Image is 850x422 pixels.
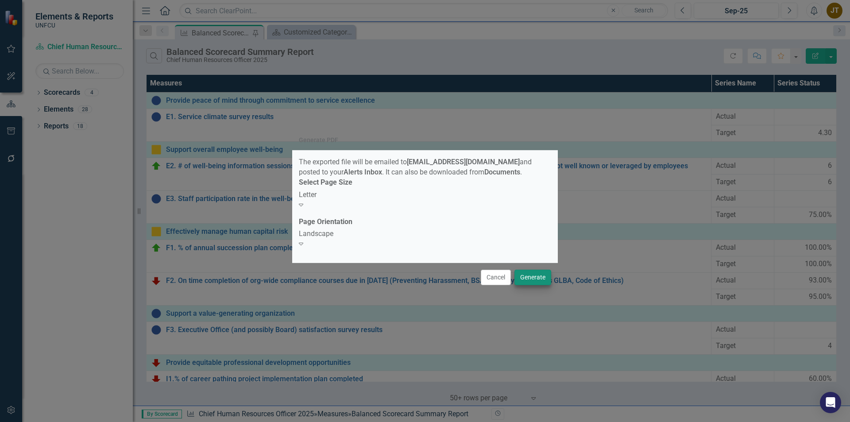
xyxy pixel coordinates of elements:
label: Select Page Size [299,178,352,188]
div: Generate PDF [299,137,338,143]
span: The exported file will be emailed to and posted to your . It can also be downloaded from . [299,158,532,176]
div: Open Intercom Messenger [820,392,841,413]
label: Page Orientation [299,217,352,227]
button: Cancel [481,270,511,285]
strong: [EMAIL_ADDRESS][DOMAIN_NAME] [407,158,520,166]
div: Landscape [299,229,551,239]
button: Generate [514,270,551,285]
div: Letter [299,190,551,200]
strong: Documents [484,168,520,176]
strong: Alerts Inbox [344,168,382,176]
